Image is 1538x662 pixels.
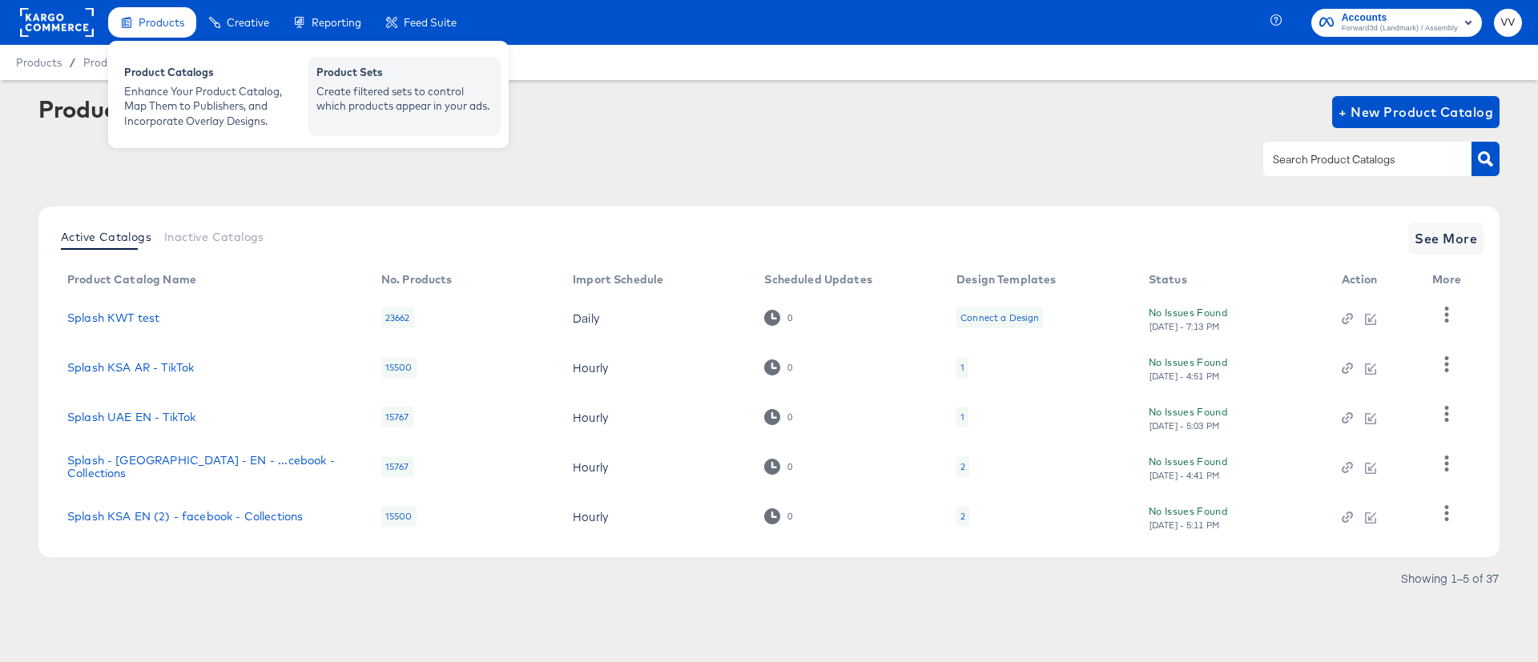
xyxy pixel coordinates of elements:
[560,491,751,541] td: Hourly
[560,343,751,392] td: Hourly
[1332,96,1500,128] button: + New Product Catalog
[764,409,792,424] div: 0
[764,508,792,524] div: 0
[381,307,414,328] div: 23662
[960,460,965,473] div: 2
[67,411,195,423] a: Splash UAE EN - TikTok
[764,310,792,325] div: 0
[787,411,793,423] div: 0
[38,96,234,122] div: Product Catalogs
[956,456,969,477] div: 2
[960,361,964,374] div: 1
[67,361,194,374] a: Splash KSA AR - TikTok
[960,510,965,523] div: 2
[1342,22,1458,35] span: Forward3d (Landmark) / Assembly
[404,16,457,29] span: Feed Suite
[67,454,349,479] a: Splash - [GEOGRAPHIC_DATA] - EN - ...cebook - Collections
[381,506,417,527] div: 15500
[787,511,793,522] div: 0
[381,456,413,477] div: 15767
[381,407,413,427] div: 15767
[764,273,872,286] div: Scheduled Updates
[956,407,968,427] div: 1
[787,362,793,373] div: 0
[1136,267,1329,293] th: Status
[83,56,172,69] a: Product Catalogs
[560,293,751,343] td: Daily
[1329,267,1420,293] th: Action
[1311,9,1482,37] button: AccountsForward3d (Landmark) / Assembly
[573,273,663,286] div: Import Schedule
[1400,572,1500,584] div: Showing 1–5 of 37
[1415,227,1477,250] span: See More
[381,357,417,378] div: 15500
[67,273,196,286] div: Product Catalog Name
[956,307,1043,328] div: Connect a Design
[139,16,184,29] span: Products
[1500,14,1516,32] span: VV
[62,56,83,69] span: /
[960,311,1039,324] div: Connect a Design
[787,461,793,472] div: 0
[1494,9,1522,37] button: VV
[381,273,453,286] div: No. Products
[560,392,751,442] td: Hourly
[1408,223,1484,255] button: See More
[67,510,303,523] a: Splash KSA EN (2) - facebook - Collections
[16,56,62,69] span: Products
[956,357,968,378] div: 1
[764,359,792,375] div: 0
[960,411,964,423] div: 1
[764,459,792,474] div: 0
[560,442,751,491] td: Hourly
[312,16,361,29] span: Reporting
[787,312,793,323] div: 0
[1419,267,1480,293] th: More
[164,231,264,243] span: Inactive Catalogs
[1270,150,1440,169] input: Search Product Catalogs
[956,273,1056,286] div: Design Templates
[1342,10,1458,26] span: Accounts
[67,311,159,324] a: Splash KWT test
[956,506,969,527] div: 2
[61,231,151,243] span: Active Catalogs
[1339,101,1493,123] span: + New Product Catalog
[227,16,269,29] span: Creative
